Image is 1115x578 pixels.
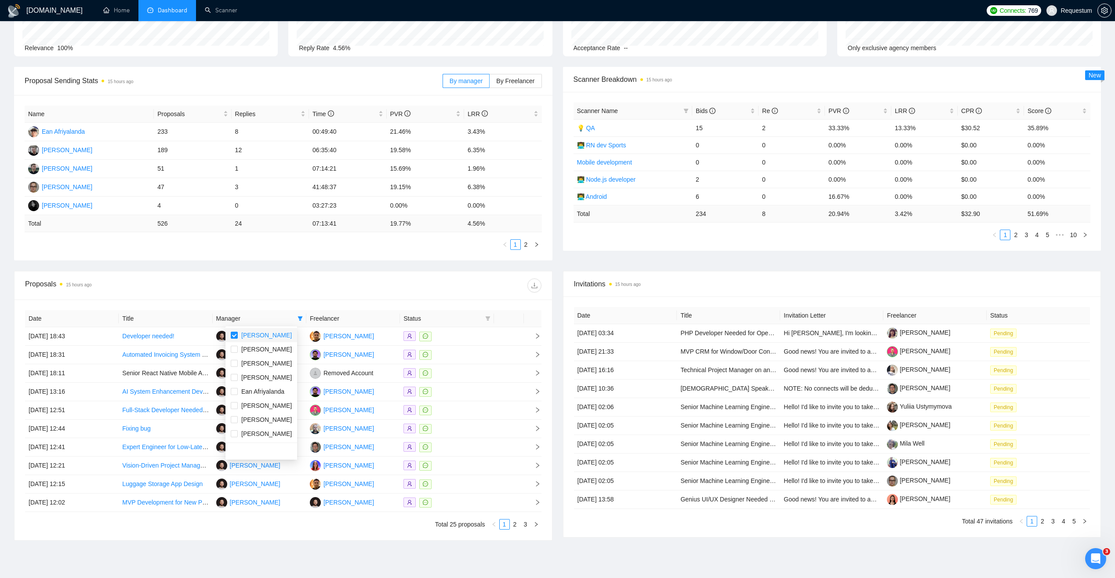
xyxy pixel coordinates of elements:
[241,430,292,437] span: [PERSON_NAME]
[1103,548,1110,555] span: 3
[990,476,1017,486] span: Pending
[990,403,1020,410] a: Pending
[216,461,280,468] a: AB[PERSON_NAME]
[28,126,39,137] img: EA
[1058,516,1069,527] li: 4
[510,519,520,529] a: 2
[108,79,133,84] time: 15 hours ago
[333,44,351,51] span: 4.56%
[759,171,825,188] td: 0
[531,519,541,530] li: Next Page
[28,163,39,174] img: AS
[958,171,1024,188] td: $0.00
[310,406,374,413] a: DB[PERSON_NAME]
[646,77,672,82] time: 15 hours ago
[976,108,982,114] span: info-circle
[310,498,374,505] a: AB[PERSON_NAME]
[1021,230,1031,240] li: 3
[323,442,374,452] div: [PERSON_NAME]
[511,240,520,249] a: 1
[122,406,302,413] a: Full-Stack Developer Needed for Automated Credit Funding Portal
[1049,7,1055,14] span: user
[310,424,374,432] a: DB[PERSON_NAME]
[158,7,187,14] span: Dashboard
[887,329,950,336] a: [PERSON_NAME]
[887,494,898,505] img: c1HaziVVVbnu0c2NasnjezSb6LXOIoutgjUNJZcFsvBUdEjYzUEv1Nryfg08A2i7jD
[216,460,227,471] img: AB
[1045,108,1051,114] span: info-circle
[825,171,891,188] td: 0.00%
[990,495,1017,505] span: Pending
[887,495,950,502] a: [PERSON_NAME]
[423,407,428,413] span: message
[521,239,531,250] li: 2
[887,328,898,339] img: c1r46FZWDF272hwS8y35vKh3TA0foOzbJmjbqYnhBo2rDWZqajwuat7Ex5rHv6Qmc8
[25,44,54,51] span: Relevance
[28,128,85,135] a: EAEan Afriyalanda
[990,422,1020,429] a: Pending
[230,479,280,489] div: [PERSON_NAME]
[232,141,309,160] td: 12
[887,346,898,357] img: c1eXUdwHc_WaOcbpPFtMJupqop6zdMumv1o7qBBEoYRQ7Y2b-PMuosOa1Pnj0gGm9V
[624,44,628,51] span: --
[298,316,303,321] span: filter
[825,136,891,154] td: 0.00%
[42,182,92,192] div: [PERSON_NAME]
[154,141,231,160] td: 189
[216,388,280,395] a: AB[PERSON_NAME]
[887,383,898,394] img: c14DhYixHXKOjO1Rn8ocQbD3KHUcnE4vZS4feWtSSrA9NC5rkM_scuoP2bXUv12qzp
[323,424,374,433] div: [PERSON_NAME]
[992,232,997,238] span: left
[122,351,238,358] a: Automated Invoicing System Development
[1024,171,1090,188] td: 0.00%
[387,123,464,141] td: 21.46%
[887,348,950,355] a: [PERSON_NAME]
[423,333,428,339] span: message
[309,141,386,160] td: 06:35:40
[310,368,321,379] img: RA
[230,498,280,507] div: [PERSON_NAME]
[7,4,21,18] img: logo
[891,119,958,136] td: 13.33%
[423,463,428,468] span: message
[122,480,203,487] a: Luggage Storage App Design
[423,481,428,487] span: message
[464,141,542,160] td: 6.35%
[216,405,227,416] img: AB
[762,107,778,114] span: Re
[28,200,39,211] img: AK
[323,479,374,489] div: [PERSON_NAME]
[216,497,227,508] img: AB
[28,146,92,153] a: VL[PERSON_NAME]
[577,107,618,114] span: Scanner Name
[1089,72,1101,79] span: New
[216,498,280,505] a: AB[PERSON_NAME]
[683,108,689,113] span: filter
[577,176,636,183] a: 👨‍💻 Node.js developer
[232,160,309,178] td: 1
[323,461,374,470] div: [PERSON_NAME]
[323,405,374,415] div: [PERSON_NAME]
[387,141,464,160] td: 19.58%
[310,332,374,339] a: OD[PERSON_NAME]
[241,402,292,409] span: [PERSON_NAME]
[232,178,309,197] td: 3
[828,107,849,114] span: PVR
[499,519,510,530] li: 1
[990,348,1020,355] a: Pending
[680,385,977,392] a: [DEMOGRAPHIC_DATA] Speakers of Tamil – Talent Bench for Future Managed Services Recording Projects
[510,239,521,250] li: 1
[990,347,1017,357] span: Pending
[1028,107,1051,114] span: Score
[682,104,690,117] span: filter
[990,458,1017,468] span: Pending
[990,439,1017,449] span: Pending
[887,477,950,484] a: [PERSON_NAME]
[1082,232,1088,238] span: right
[323,350,374,359] div: [PERSON_NAME]
[241,388,284,395] span: Ean Afriyalanda
[1000,230,1010,240] li: 1
[680,496,827,503] a: Genius UI/UX Designer Needed for Innovative Project
[887,366,950,373] a: [PERSON_NAME]
[759,136,825,154] td: 0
